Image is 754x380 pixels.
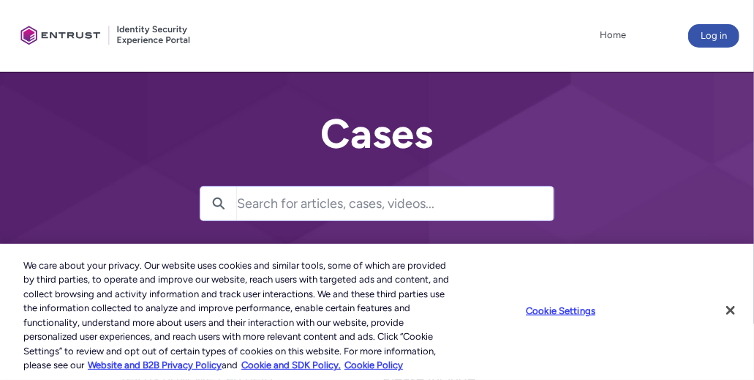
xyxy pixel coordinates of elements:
div: We care about your privacy. Our website uses cookies and similar tools, some of which are provide... [23,258,453,373]
button: Close [715,294,747,327]
a: Cookie Policy [344,359,403,370]
input: Search for articles, cases, videos... [237,187,554,220]
button: Search [200,187,237,220]
a: More information about our cookie policy., opens in a new tab [88,359,222,370]
h2: Cases [200,111,555,157]
button: Cookie Settings [515,297,606,326]
a: Cookie and SDK Policy. [241,359,341,370]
